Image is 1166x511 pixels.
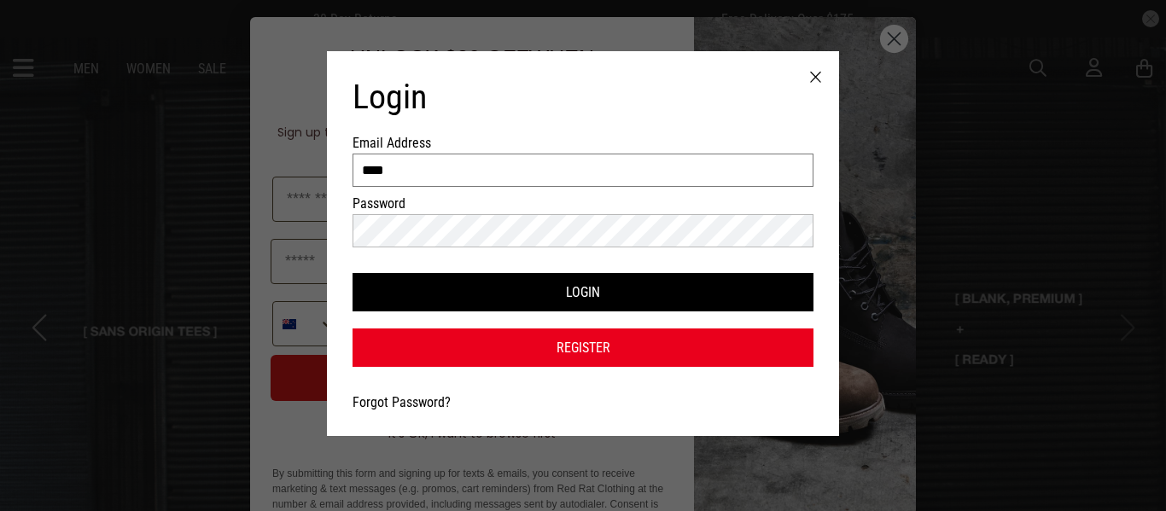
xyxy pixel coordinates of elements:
a: Register [353,328,813,367]
label: Password [353,195,445,212]
h1: Login [353,77,813,118]
a: Forgot Password? [353,394,451,410]
button: Login [353,273,813,311]
button: Open LiveChat chat widget [14,7,65,58]
label: Email Address [353,135,445,151]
